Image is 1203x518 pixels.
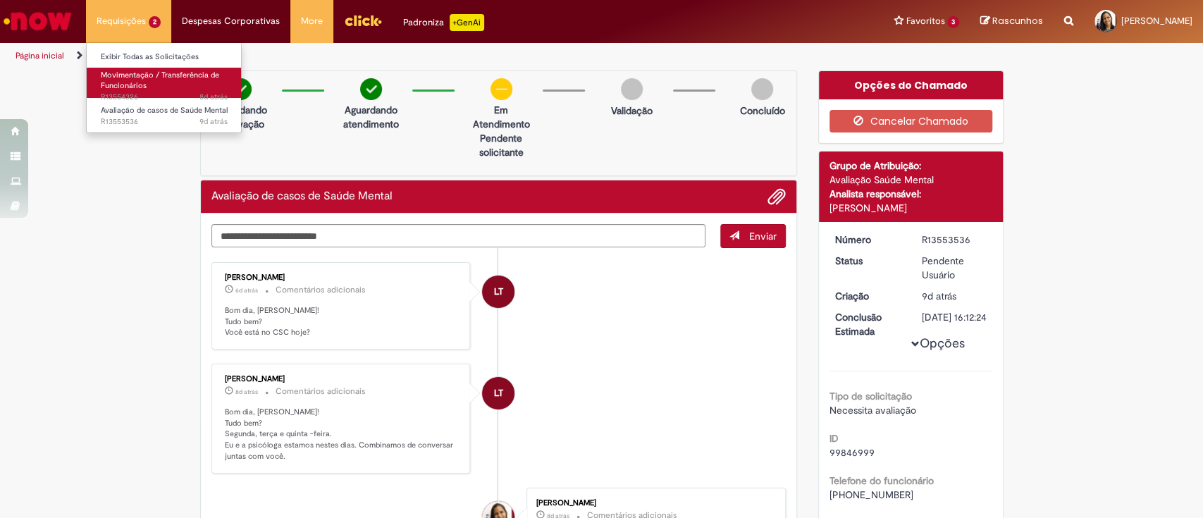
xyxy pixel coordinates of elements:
[482,276,514,308] div: Lucimara ThomasDaSilva
[211,190,393,203] h2: Avaliação de casos de Saúde Mental Histórico de tíquete
[87,103,242,129] a: Aberto R13553536 : Avaliação de casos de Saúde Mental
[536,499,771,507] div: [PERSON_NAME]
[467,131,536,159] p: Pendente solicitante
[491,78,512,100] img: circle-minus.png
[1,7,74,35] img: ServiceNow
[101,105,228,116] span: Avaliação de casos de Saúde Mental
[360,78,382,100] img: check-circle-green.png
[337,103,405,131] p: Aguardando atendimento
[199,116,228,127] span: 9d atrás
[467,103,536,131] p: Em Atendimento
[149,16,161,28] span: 2
[235,286,258,295] time: 25/09/2025 08:04:48
[225,407,459,462] p: Bom dia, [PERSON_NAME]! Tudo bem? Segunda, terça e quinta -feira. Eu e a psicóloga estamos nestes...
[825,310,911,338] dt: Conclusão Estimada
[947,16,959,28] span: 3
[825,289,911,303] dt: Criação
[720,224,786,248] button: Enviar
[235,388,258,396] time: 23/09/2025 08:26:45
[819,71,1003,99] div: Opções do Chamado
[97,14,146,28] span: Requisições
[101,70,219,92] span: Movimentação / Transferência de Funcionários
[829,110,992,132] button: Cancelar Chamado
[403,14,484,31] div: Padroniza
[225,305,459,338] p: Bom dia, [PERSON_NAME]! Tudo bem? Você está no CSC hoje?
[767,187,786,206] button: Adicionar anexos
[1121,15,1192,27] span: [PERSON_NAME]
[101,116,228,128] span: R13553536
[482,377,514,409] div: Lucimara ThomasDaSilva
[825,254,911,268] dt: Status
[276,284,366,296] small: Comentários adicionais
[235,286,258,295] span: 6d atrás
[922,310,987,324] div: [DATE] 16:12:24
[621,78,643,100] img: img-circle-grey.png
[87,68,242,98] a: Aberto R13554326 : Movimentação / Transferência de Funcionários
[922,290,956,302] time: 22/09/2025 08:00:50
[16,50,64,61] a: Página inicial
[611,104,653,118] p: Validação
[992,14,1043,27] span: Rascunhos
[235,388,258,396] span: 8d atrás
[829,488,913,501] span: [PHONE_NUMBER]
[829,404,916,417] span: Necessita avaliação
[182,14,280,28] span: Despesas Corporativas
[825,233,911,247] dt: Número
[829,474,934,487] b: Telefone do funcionário
[739,104,784,118] p: Concluído
[749,230,777,242] span: Enviar
[829,187,992,201] div: Analista responsável:
[225,375,459,383] div: [PERSON_NAME]
[922,290,956,302] span: 9d atrás
[276,386,366,397] small: Comentários adicionais
[87,49,242,65] a: Exibir Todas as Solicitações
[980,15,1043,28] a: Rascunhos
[829,159,992,173] div: Grupo de Atribuição:
[829,446,875,459] span: 99846999
[829,390,912,402] b: Tipo de solicitação
[11,43,791,69] ul: Trilhas de página
[751,78,773,100] img: img-circle-grey.png
[906,14,944,28] span: Favoritos
[301,14,323,28] span: More
[86,42,242,133] ul: Requisições
[211,224,706,248] textarea: Digite sua mensagem aqui...
[829,201,992,215] div: [PERSON_NAME]
[199,92,228,102] span: 8d atrás
[344,10,382,31] img: click_logo_yellow_360x200.png
[494,376,503,410] span: LT
[922,233,987,247] div: R13553536
[225,273,459,282] div: [PERSON_NAME]
[199,92,228,102] time: 22/09/2025 10:46:08
[922,254,987,282] div: Pendente Usuário
[922,289,987,303] div: 22/09/2025 08:00:50
[494,275,503,309] span: LT
[101,92,228,103] span: R13554326
[829,432,839,445] b: ID
[829,173,992,187] div: Avaliação Saúde Mental
[450,14,484,31] p: +GenAi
